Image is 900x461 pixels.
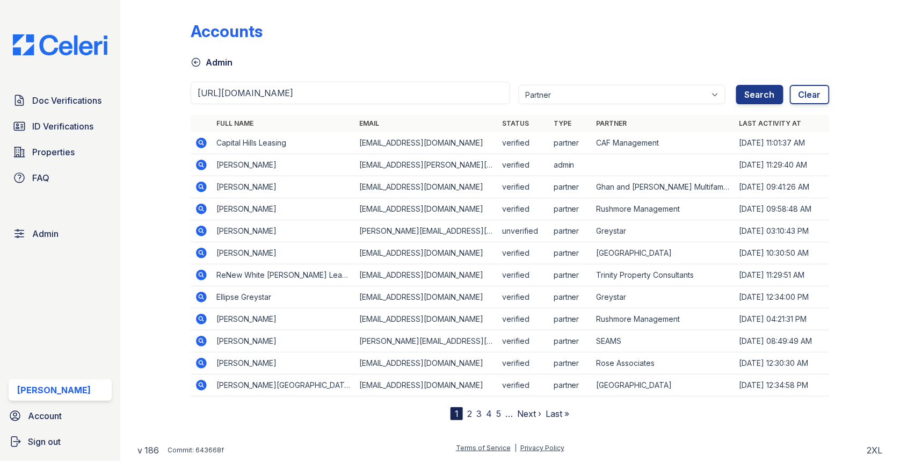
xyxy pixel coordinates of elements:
[4,405,116,427] a: Account
[355,176,498,198] td: [EMAIL_ADDRESS][DOMAIN_NAME]
[549,264,592,286] td: partner
[592,242,735,264] td: [GEOGRAPHIC_DATA]
[486,408,492,419] a: 4
[212,352,355,374] td: [PERSON_NAME]
[498,286,549,308] td: verified
[498,115,549,132] th: Status
[212,264,355,286] td: ReNew White [PERSON_NAME] Leasing
[549,242,592,264] td: partner
[355,115,498,132] th: Email
[592,374,735,397] td: [GEOGRAPHIC_DATA]
[496,408,501,419] a: 5
[456,444,511,452] a: Terms of Service
[592,220,735,242] td: Greystar
[592,330,735,352] td: SEAMS
[505,407,513,420] span: …
[355,308,498,330] td: [EMAIL_ADDRESS][DOMAIN_NAME]
[212,242,355,264] td: [PERSON_NAME]
[212,132,355,154] td: Capital Hills Leasing
[735,330,830,352] td: [DATE] 08:49:49 AM
[735,220,830,242] td: [DATE] 03:10:43 PM
[467,408,472,419] a: 2
[355,352,498,374] td: [EMAIL_ADDRESS][DOMAIN_NAME]
[498,242,549,264] td: verified
[592,286,735,308] td: Greystar
[355,154,498,176] td: [EMAIL_ADDRESS][PERSON_NAME][DOMAIN_NAME]
[867,444,883,457] div: 2XL
[32,227,59,240] span: Admin
[4,34,116,55] img: CE_Logo_Blue-a8612792a0a2168367f1c8372b55b34899dd931a85d93a1a3d3e32e68fde9ad4.png
[355,286,498,308] td: [EMAIL_ADDRESS][DOMAIN_NAME]
[17,384,91,397] div: [PERSON_NAME]
[32,120,93,133] span: ID Verifications
[735,286,830,308] td: [DATE] 12:34:00 PM
[735,198,830,220] td: [DATE] 09:58:48 AM
[735,176,830,198] td: [DATE] 09:41:26 AM
[212,176,355,198] td: [PERSON_NAME]
[498,308,549,330] td: verified
[549,176,592,198] td: partner
[191,56,233,69] a: Admin
[355,264,498,286] td: [EMAIL_ADDRESS][DOMAIN_NAME]
[592,308,735,330] td: Rushmore Management
[498,198,549,220] td: verified
[549,374,592,397] td: partner
[191,21,263,41] div: Accounts
[168,446,224,455] div: Commit: 643668f
[520,444,564,452] a: Privacy Policy
[549,154,592,176] td: admin
[592,176,735,198] td: Ghan and [PERSON_NAME] Multifamily
[790,85,830,104] a: Clear
[451,407,463,420] div: 1
[137,444,159,457] a: v 186
[735,132,830,154] td: [DATE] 11:01:37 AM
[212,154,355,176] td: [PERSON_NAME]
[476,408,482,419] a: 3
[736,85,783,104] button: Search
[498,176,549,198] td: verified
[212,220,355,242] td: [PERSON_NAME]
[735,264,830,286] td: [DATE] 11:29:51 AM
[32,94,101,107] span: Doc Verifications
[212,330,355,352] td: [PERSON_NAME]
[355,242,498,264] td: [EMAIL_ADDRESS][DOMAIN_NAME]
[592,132,735,154] td: CAF Management
[355,374,498,397] td: [EMAIL_ADDRESS][DOMAIN_NAME]
[735,352,830,374] td: [DATE] 12:30:30 AM
[355,198,498,220] td: [EMAIL_ADDRESS][DOMAIN_NAME]
[212,308,355,330] td: [PERSON_NAME]
[735,154,830,176] td: [DATE] 11:29:40 AM
[498,264,549,286] td: verified
[498,132,549,154] td: verified
[735,242,830,264] td: [DATE] 10:30:50 AM
[212,115,355,132] th: Full name
[549,330,592,352] td: partner
[9,90,112,111] a: Doc Verifications
[212,286,355,308] td: Ellipse Greystar
[9,167,112,189] a: FAQ
[592,198,735,220] td: Rushmore Management
[735,308,830,330] td: [DATE] 04:21:31 PM
[9,141,112,163] a: Properties
[549,286,592,308] td: partner
[498,330,549,352] td: verified
[28,435,61,448] span: Sign out
[592,352,735,374] td: Rose Associates
[4,431,116,452] a: Sign out
[212,198,355,220] td: [PERSON_NAME]
[498,352,549,374] td: verified
[28,409,62,422] span: Account
[191,82,510,104] input: Search by first name, last name, or email
[592,264,735,286] td: Trinity Property Consultants
[212,374,355,397] td: [PERSON_NAME][GEOGRAPHIC_DATA]
[32,171,49,184] span: FAQ
[32,146,75,159] span: Properties
[549,352,592,374] td: partner
[735,374,830,397] td: [DATE] 12:34:58 PM
[549,198,592,220] td: partner
[9,223,112,244] a: Admin
[9,116,112,137] a: ID Verifications
[514,444,517,452] div: |
[355,330,498,352] td: [PERSON_NAME][EMAIL_ADDRESS][PERSON_NAME][DOMAIN_NAME]
[498,374,549,397] td: verified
